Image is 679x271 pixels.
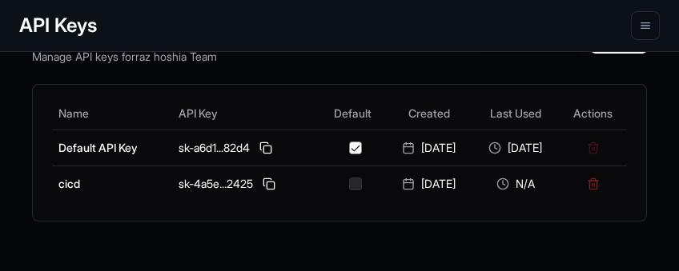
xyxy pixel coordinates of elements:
[259,174,279,193] button: Copy API key
[472,98,559,130] th: Last Used
[32,48,217,65] p: Manage API keys for raz hoshia Team
[172,98,319,130] th: API Key
[392,176,465,192] div: [DATE]
[559,98,627,130] th: Actions
[479,140,552,156] div: [DATE]
[631,11,660,40] button: menu
[179,174,313,193] div: sk-4a5e...2425
[52,130,172,165] td: Default API Key
[385,98,472,130] th: Created
[256,138,275,157] button: Copy API key
[19,11,97,40] h1: API Keys
[52,165,172,201] td: cicd
[479,176,552,192] div: N/A
[52,98,172,130] th: Name
[319,98,385,130] th: Default
[179,138,313,157] div: sk-a6d1...82d4
[392,140,465,156] div: [DATE]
